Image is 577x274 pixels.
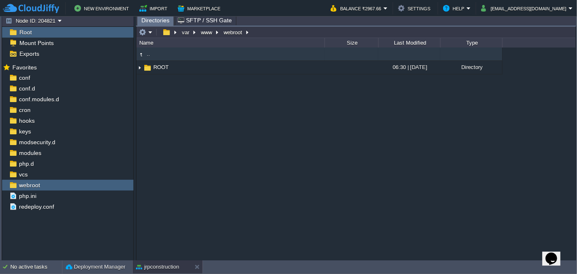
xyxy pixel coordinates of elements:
button: Marketplace [178,3,223,13]
a: conf.d [17,85,36,92]
button: Import [139,3,170,13]
a: conf [17,74,31,81]
img: AMDAwAAAACH5BAEAAAAALAAAAAABAAEAAAICRAEAOw== [136,61,143,74]
img: CloudJiffy [3,3,59,14]
button: var [181,29,191,36]
button: New Environment [74,3,131,13]
div: Name [137,38,324,48]
button: Help [443,3,467,13]
a: Exports [18,50,41,57]
span: SFTP / SSH Gate [178,15,232,25]
iframe: chat widget [542,241,569,266]
a: ROOT [152,64,170,71]
div: Directory [440,61,502,74]
a: hooks [17,117,36,124]
div: Size [325,38,378,48]
div: No active tasks [10,260,62,274]
span: Directories [141,15,169,26]
a: Root [18,29,33,36]
img: AMDAwAAAACH5BAEAAAAALAAAAAABAAEAAAICRAEAOw== [143,63,152,72]
a: keys [17,128,32,135]
img: AMDAwAAAACH5BAEAAAAALAAAAAABAAEAAAICRAEAOw== [136,50,145,59]
a: Mount Points [18,39,55,47]
a: modules [17,149,43,157]
a: Favorites [11,64,38,71]
button: www [200,29,214,36]
button: webroot [222,29,244,36]
button: Balance ₹2967.66 [331,3,384,13]
button: jrpconstruction [136,263,179,271]
a: .. [145,50,151,57]
button: [EMAIL_ADDRESS][DOMAIN_NAME] [481,3,569,13]
button: Deployment Manager [66,263,125,271]
a: modsecurity.d [17,138,57,146]
div: Last Modified [379,38,440,48]
a: php.d [17,160,35,167]
a: redeploy.conf [17,203,55,210]
a: cron [17,106,32,114]
input: Click to enter the path [136,26,576,38]
button: Settings [398,3,433,13]
a: vcs [17,171,29,178]
button: Node ID: 204821 [5,17,58,24]
div: Type [441,38,502,48]
div: 06:30 | [DATE] [378,61,440,74]
a: conf.modules.d [17,95,60,103]
a: webroot [17,181,41,189]
a: php.ini [17,192,38,200]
